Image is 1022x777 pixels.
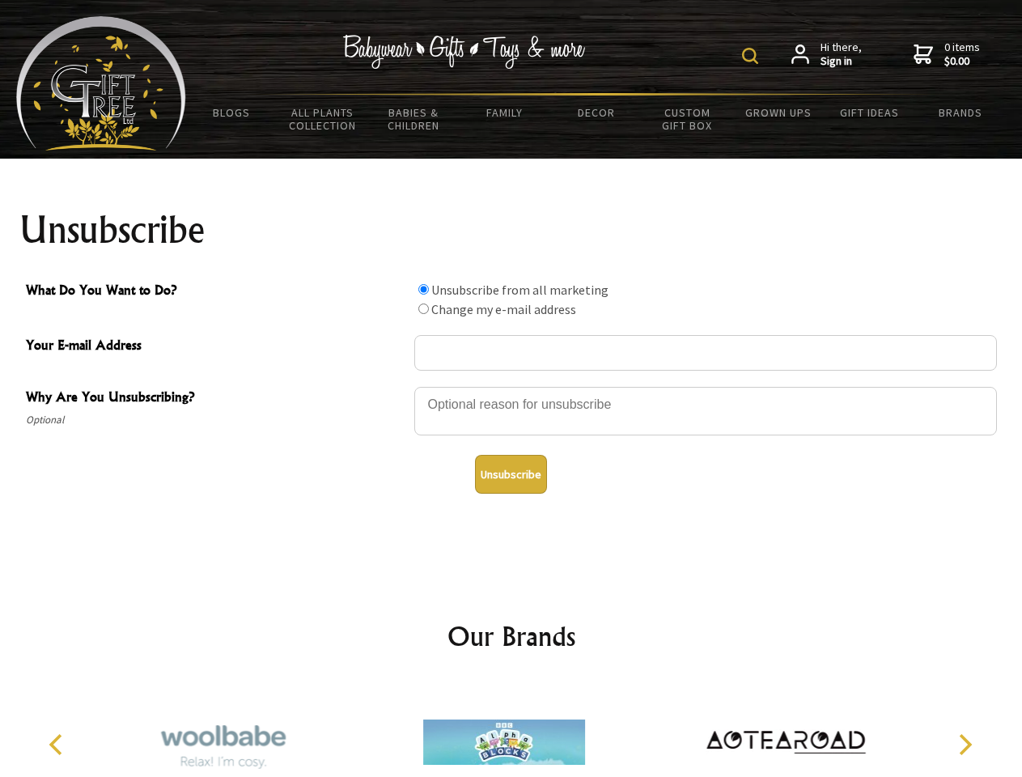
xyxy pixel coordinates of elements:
[947,727,982,762] button: Next
[431,282,609,298] label: Unsubscribe from all marketing
[791,40,862,69] a: Hi there,Sign in
[186,96,278,129] a: BLOGS
[343,35,586,69] img: Babywear - Gifts - Toys & more
[732,96,824,129] a: Grown Ups
[418,284,429,295] input: What Do You Want to Do?
[40,727,76,762] button: Previous
[278,96,369,142] a: All Plants Collection
[32,617,990,656] h2: Our Brands
[944,54,980,69] strong: $0.00
[26,387,406,410] span: Why Are You Unsubscribing?
[418,304,429,314] input: What Do You Want to Do?
[431,301,576,317] label: Change my e-mail address
[821,40,862,69] span: Hi there,
[368,96,460,142] a: Babies & Children
[914,40,980,69] a: 0 items$0.00
[26,280,406,304] span: What Do You Want to Do?
[642,96,733,142] a: Custom Gift Box
[475,455,547,494] button: Unsubscribe
[915,96,1007,129] a: Brands
[824,96,915,129] a: Gift Ideas
[16,16,186,151] img: Babyware - Gifts - Toys and more...
[821,54,862,69] strong: Sign in
[550,96,642,129] a: Decor
[460,96,551,129] a: Family
[19,210,1003,249] h1: Unsubscribe
[414,387,997,435] textarea: Why Are You Unsubscribing?
[742,48,758,64] img: product search
[944,40,980,69] span: 0 items
[26,410,406,430] span: Optional
[414,335,997,371] input: Your E-mail Address
[26,335,406,359] span: Your E-mail Address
